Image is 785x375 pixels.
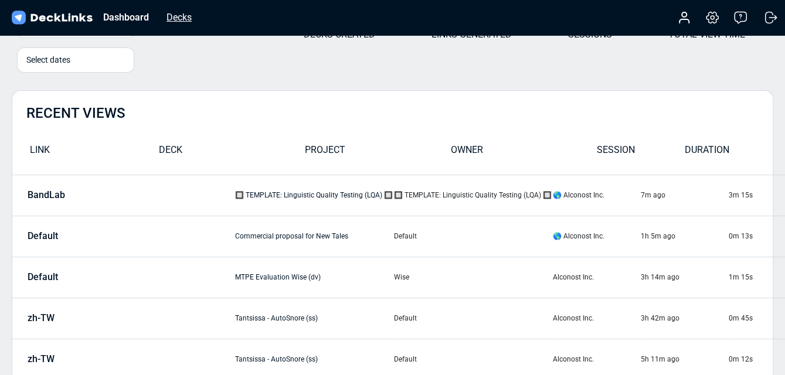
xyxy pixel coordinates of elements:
a: Default [13,272,179,282]
img: DeckLinks [9,9,94,26]
a: Tantsissa - AutoSnore (ss) [235,355,318,363]
div: 3h 14m ago [641,272,728,282]
p: BandLab [28,190,65,200]
td: 🔲 TEMPLATE: Linguistic Quality Testing (LQA) 🔲 [393,175,552,216]
div: 3h 42m ago [641,313,728,323]
td: Default [393,298,552,339]
p: zh-TW [28,313,55,323]
div: 7m ago [641,190,728,200]
div: LINK [12,143,159,163]
div: SESSION [597,143,685,163]
a: zh-TW [13,313,179,323]
td: Default [393,216,552,257]
p: Default [28,231,58,241]
td: Wise [393,257,552,298]
div: Select dates [26,54,125,66]
a: MTPE Evaluation Wise (dv) [235,273,321,281]
div: Dashboard [97,10,155,25]
h2: RECENT VIEWS [26,105,125,122]
div: DECK [159,143,305,163]
div: DURATION [685,143,773,163]
div: 5h 11m ago [641,354,728,364]
p: zh-TW [28,354,55,364]
div: OWNER [451,143,597,163]
a: Default [13,231,179,241]
a: Commercial proposal for New Tales [235,232,348,240]
td: Alconost Inc. [552,298,640,339]
a: zh-TW [13,354,179,364]
a: 🔲 TEMPLATE: Linguistic Quality Testing (LQA) 🔲 [235,191,393,199]
a: Tantsissa - AutoSnore (ss) [235,314,318,322]
div: Decks [161,10,198,25]
p: Default [28,272,58,282]
div: 1h 5m ago [641,231,728,241]
div: PROJECT [305,143,451,163]
a: BandLab [13,190,179,200]
td: Alconost Inc. [552,257,640,298]
td: 🌎 Alconost Inc. [552,175,640,216]
td: 🌎 Alconost Inc. [552,216,640,257]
